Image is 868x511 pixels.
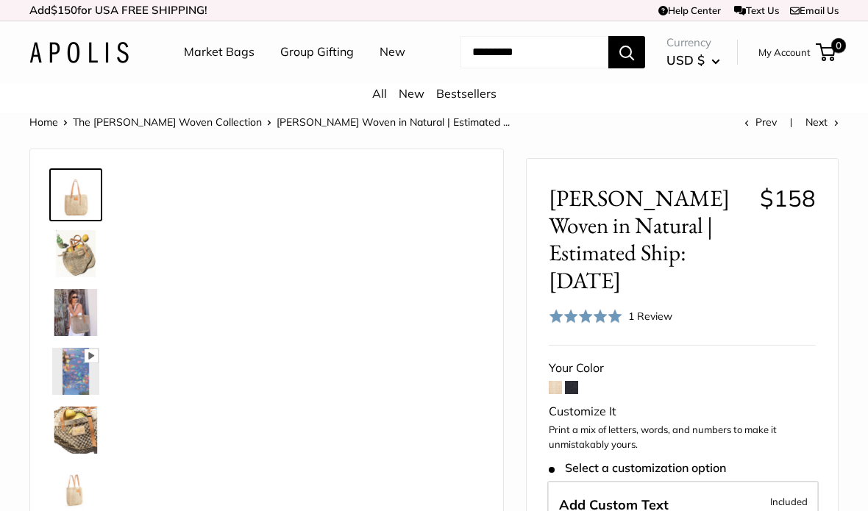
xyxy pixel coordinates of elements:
a: Mercado Woven in Natural | Estimated Ship: Oct. 19th [49,286,102,339]
a: New [380,41,405,63]
span: Currency [666,32,720,53]
img: Mercado Woven in Natural | Estimated Ship: Oct. 19th [52,230,99,277]
span: $158 [760,184,816,212]
a: Prev [744,115,777,129]
a: All [372,86,387,101]
img: Apolis [29,42,129,63]
nav: Breadcrumb [29,112,510,132]
div: Your Color [549,357,816,379]
input: Search... [460,36,608,68]
a: Home [29,115,58,129]
div: Customize It [549,401,816,423]
a: Email Us [790,4,839,16]
span: [PERSON_NAME] Woven in Natural | Estimated Ship: [DATE] [549,185,749,294]
img: Mercado Woven in Natural | Estimated Ship: Oct. 19th [52,407,99,454]
a: My Account [758,43,811,61]
a: Market Bags [184,41,255,63]
a: Bestsellers [436,86,497,101]
a: Mercado Woven in Natural | Estimated Ship: Oct. 19th [49,168,102,221]
span: Included [770,493,808,510]
a: Mercado Woven in Natural | Estimated Ship: Oct. 19th [49,227,102,280]
span: 1 Review [628,310,672,323]
img: Mercado Woven in Natural | Estimated Ship: Oct. 19th [52,348,99,395]
span: [PERSON_NAME] Woven in Natural | Estimated ... [277,115,510,129]
span: $150 [51,3,77,17]
button: USD $ [666,49,720,72]
a: Help Center [658,4,721,16]
a: Mercado Woven in Natural | Estimated Ship: Oct. 19th [49,345,102,398]
a: Group Gifting [280,41,354,63]
a: 0 [817,43,836,61]
button: Search [608,36,645,68]
a: Mercado Woven in Natural | Estimated Ship: Oct. 19th [49,404,102,457]
a: New [399,86,424,101]
img: Mercado Woven in Natural | Estimated Ship: Oct. 19th [52,289,99,336]
a: Text Us [734,4,779,16]
span: Select a customization option [549,461,726,475]
p: Print a mix of letters, words, and numbers to make it unmistakably yours. [549,423,816,451]
img: Mercado Woven in Natural | Estimated Ship: Oct. 19th [52,171,99,218]
a: The [PERSON_NAME] Woven Collection [73,115,262,129]
span: USD $ [666,52,705,68]
span: 0 [831,38,846,53]
a: Next [805,115,839,129]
